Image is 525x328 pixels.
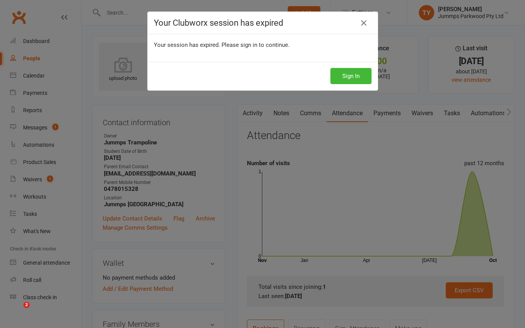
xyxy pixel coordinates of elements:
a: Close [358,17,370,29]
iframe: Intercom live chat [8,302,26,320]
span: Your session has expired. Please sign in to continue. [154,41,290,48]
h4: Your Clubworx session has expired [154,18,372,28]
button: Sign In [330,68,372,84]
span: 2 [23,302,30,308]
